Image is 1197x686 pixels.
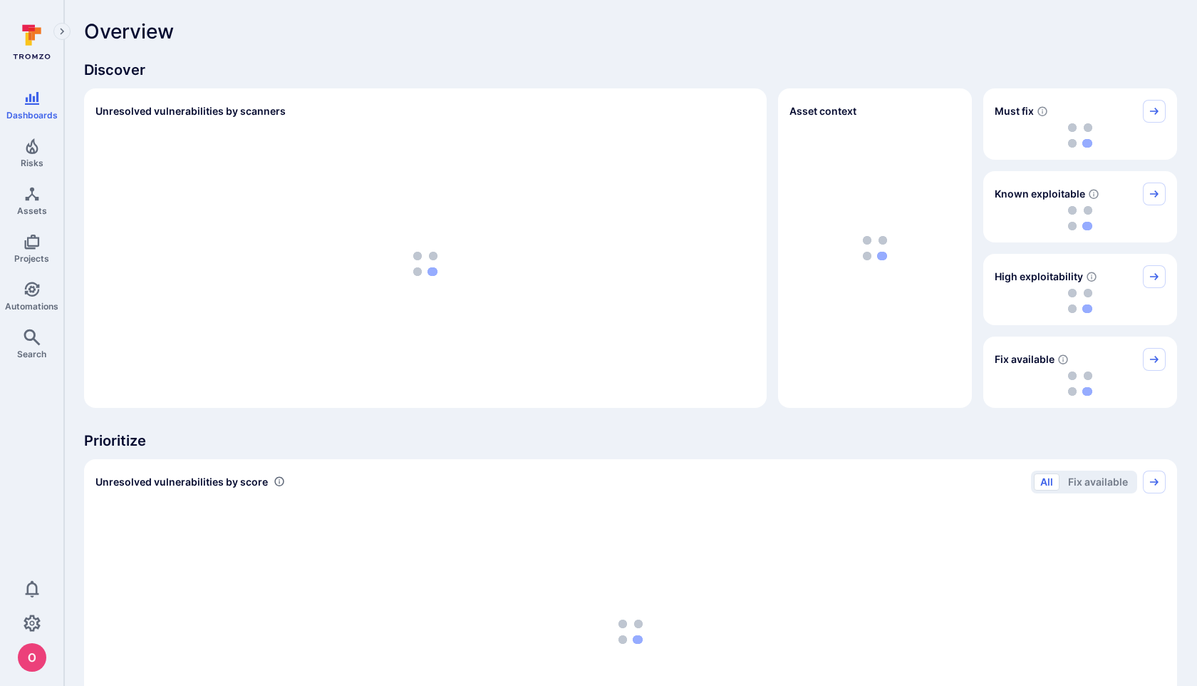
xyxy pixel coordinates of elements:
span: High exploitability [995,270,1083,284]
svg: Vulnerabilities with fix available [1057,354,1069,365]
span: Fix available [995,352,1054,367]
img: Loading... [1068,289,1092,313]
div: loading spinner [995,288,1166,314]
span: Prioritize [84,431,1177,451]
img: Loading... [413,252,437,276]
span: Discover [84,60,1177,80]
div: Known exploitable [983,171,1177,242]
button: All [1034,473,1059,491]
span: Dashboards [6,110,58,121]
h2: Unresolved vulnerabilities by scanners [95,104,286,118]
div: loading spinner [995,205,1166,231]
img: Loading... [1068,123,1092,148]
div: Number of vulnerabilities in status 'Open' 'Triaged' and 'In process' grouped by score [274,474,285,489]
div: High exploitability [983,254,1177,325]
img: ACg8ocJcCe-YbLxGm5tc0PuNRxmgP8aEm0RBXn6duO8aeMVK9zjHhw=s96-c [18,643,46,672]
span: Assets [17,205,47,216]
span: Unresolved vulnerabilities by score [95,475,268,489]
span: Known exploitable [995,187,1085,201]
span: Overview [84,20,174,43]
svg: Risk score >=40 , missed SLA [1037,106,1048,117]
div: loading spinner [995,123,1166,148]
div: loading spinner [995,371,1166,396]
span: Search [17,349,46,359]
div: Must fix [983,88,1177,160]
span: Projects [14,253,49,264]
svg: Confirmed exploitable by KEV [1088,188,1099,200]
div: oleg malkov [18,643,46,672]
div: loading spinner [95,131,755,396]
span: Risks [21,158,43,168]
i: Expand navigation menu [57,26,67,38]
span: Automations [5,301,58,312]
svg: EPSS score ≥ 0.7 [1086,271,1097,282]
button: Expand navigation menu [53,23,71,40]
span: Must fix [995,104,1034,118]
img: Loading... [618,620,643,644]
img: Loading... [1068,206,1092,230]
div: Fix available [983,337,1177,408]
button: Fix available [1062,473,1134,491]
span: Asset context [789,104,856,118]
img: Loading... [1068,372,1092,396]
